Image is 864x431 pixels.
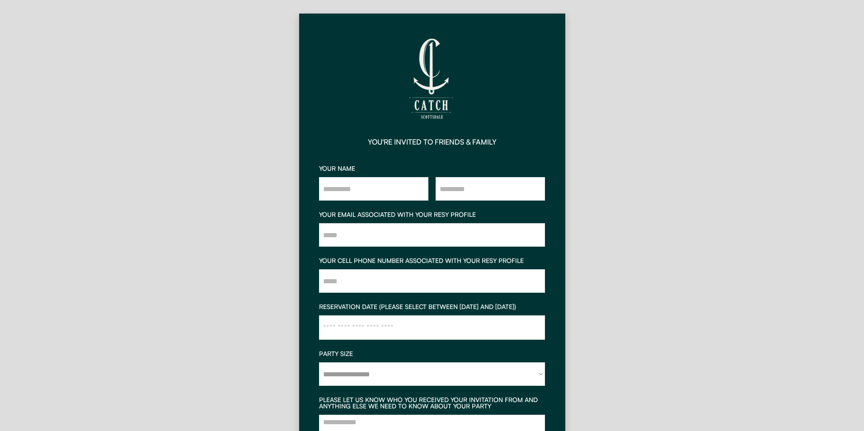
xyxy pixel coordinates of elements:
div: YOUR CELL PHONE NUMBER ASSOCIATED WITH YOUR RESY PROFILE [319,258,545,264]
div: YOUR NAME [319,165,545,172]
img: CATCH%20SCOTTSDALE_Logo%20Only.png [387,33,477,124]
div: YOU'RE INVITED TO FRIENDS & FAMILY [368,138,497,145]
div: YOUR EMAIL ASSOCIATED WITH YOUR RESY PROFILE [319,211,545,218]
div: PLEASE LET US KNOW WHO YOU RECEIVED YOUR INVITATION FROM AND ANYTHING ELSE WE NEED TO KNOW ABOUT ... [319,397,545,409]
div: PARTY SIZE [319,351,545,357]
div: RESERVATION DATE (PLEASE SELECT BETWEEN [DATE] AND [DATE]) [319,304,545,310]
